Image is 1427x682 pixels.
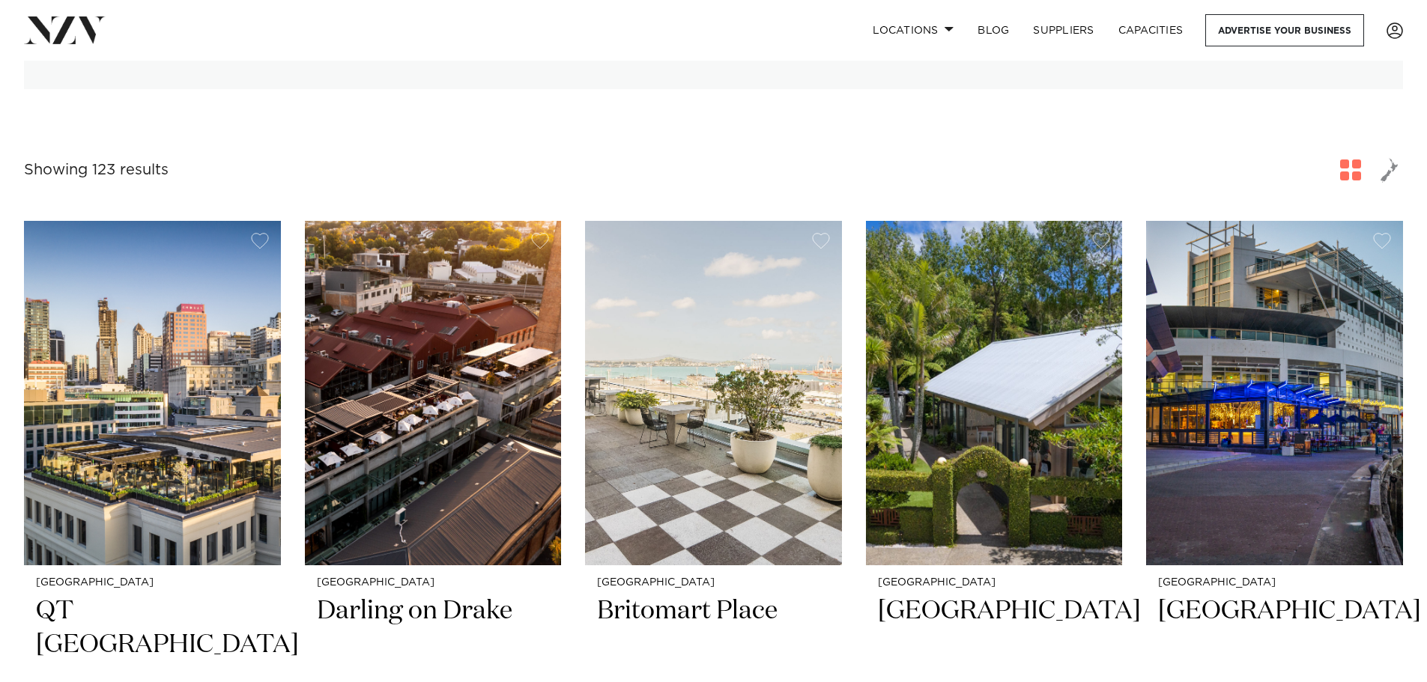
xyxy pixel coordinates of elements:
small: [GEOGRAPHIC_DATA] [1158,577,1391,588]
a: Capacities [1106,14,1196,46]
small: [GEOGRAPHIC_DATA] [36,577,269,588]
img: Aerial view of Darling on Drake [305,221,562,565]
div: Showing 123 results [24,159,169,182]
a: Locations [861,14,966,46]
img: nzv-logo.png [24,16,106,43]
small: [GEOGRAPHIC_DATA] [597,577,830,588]
a: SUPPLIERS [1021,14,1106,46]
a: Advertise your business [1205,14,1364,46]
a: BLOG [966,14,1021,46]
small: [GEOGRAPHIC_DATA] [878,577,1111,588]
small: [GEOGRAPHIC_DATA] [317,577,550,588]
